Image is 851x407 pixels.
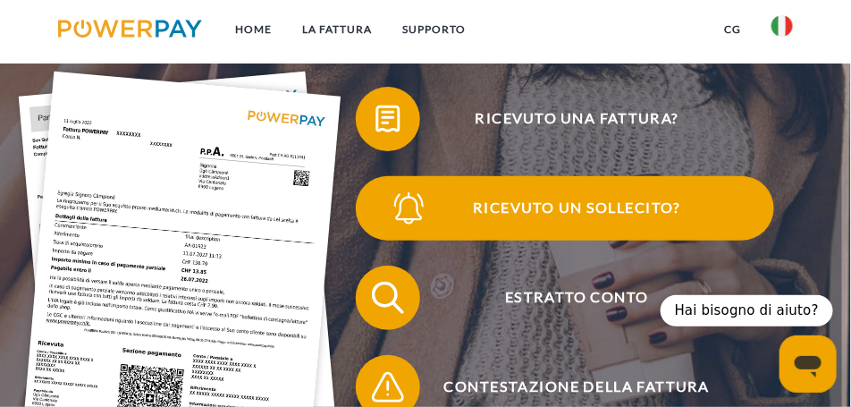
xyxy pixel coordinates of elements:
[709,13,756,46] a: CG
[356,87,774,151] button: Ricevuto una fattura?
[661,295,833,326] div: Hai bisogno di aiuto?
[58,20,202,38] img: logo-powerpay.svg
[356,176,774,241] button: Ricevuto un sollecito?
[333,173,797,244] a: Ricevuto un sollecito?
[771,15,793,37] img: it
[388,13,482,46] a: Supporto
[389,189,429,229] img: qb_bell.svg
[333,83,797,155] a: Ricevuto una fattura?
[380,176,774,241] span: Ricevuto un sollecito?
[288,13,388,46] a: LA FATTURA
[368,278,409,318] img: qb_search.svg
[356,266,774,330] button: Estratto conto
[221,13,288,46] a: Home
[380,266,774,330] span: Estratto conto
[368,99,409,140] img: qb_bill.svg
[333,262,797,334] a: Estratto conto
[779,335,837,393] iframe: Pulsante per aprire la finestra di messaggistica, conversazione in corso
[380,87,774,151] span: Ricevuto una fattura?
